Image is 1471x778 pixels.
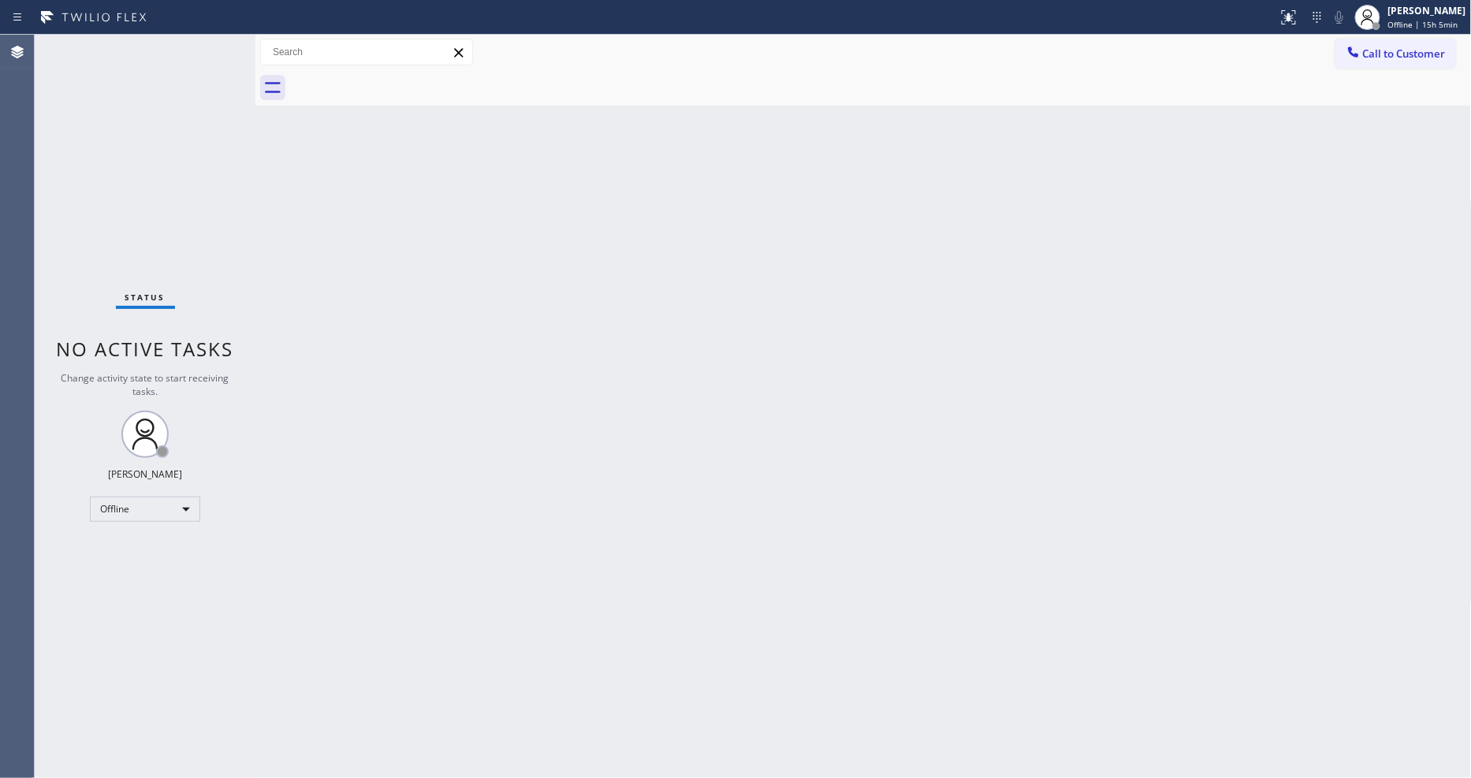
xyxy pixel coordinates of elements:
input: Search [261,39,472,65]
span: Call to Customer [1363,47,1446,61]
span: Status [125,292,166,303]
div: [PERSON_NAME] [1388,4,1466,17]
span: Change activity state to start receiving tasks. [61,371,229,398]
span: Offline | 15h 5min [1388,19,1458,30]
div: Offline [90,497,200,522]
div: [PERSON_NAME] [108,467,182,481]
span: No active tasks [57,336,234,362]
button: Call to Customer [1335,39,1456,69]
button: Mute [1328,6,1350,28]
